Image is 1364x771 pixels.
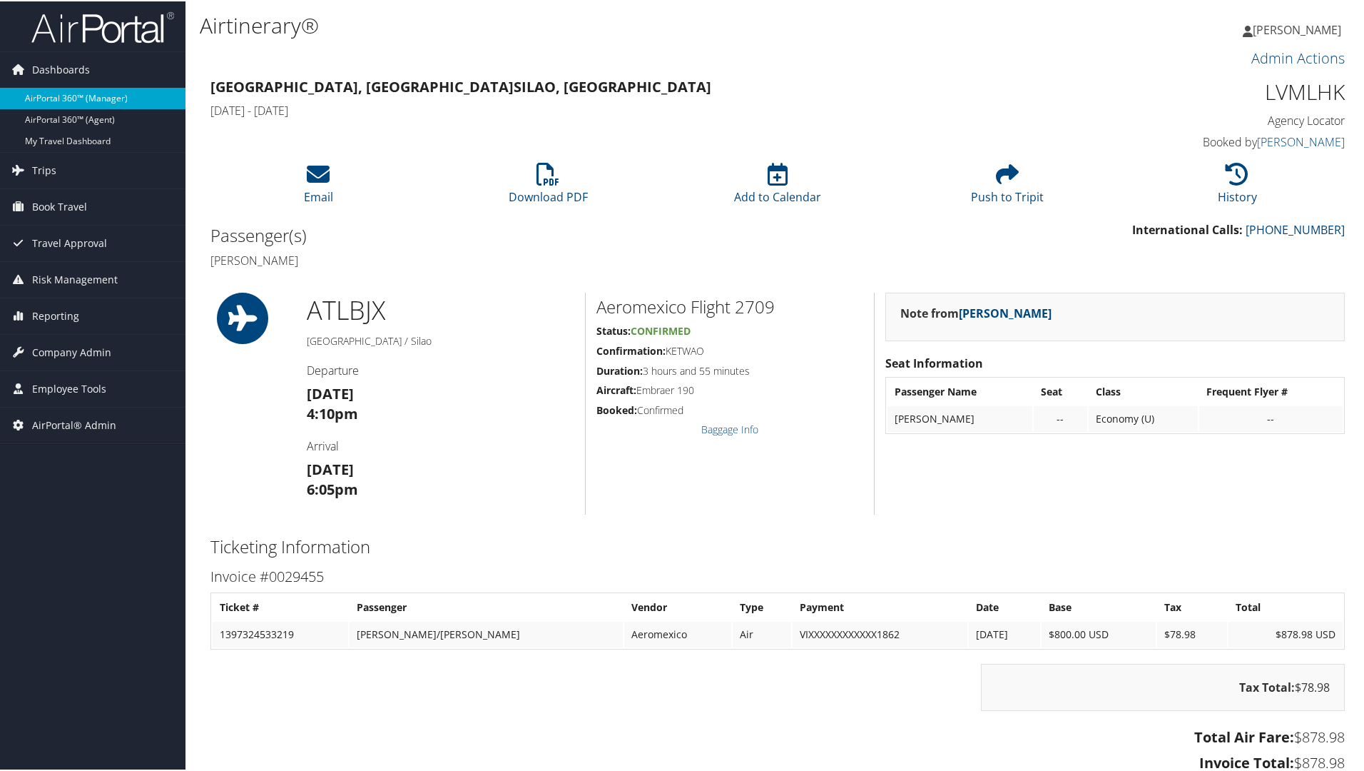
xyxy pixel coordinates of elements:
[596,363,863,377] h5: 3 hours and 55 minutes
[307,383,354,402] strong: [DATE]
[307,458,354,478] strong: [DATE]
[1157,593,1227,619] th: Tax
[307,291,574,327] h1: ATL BJX
[1246,221,1345,236] a: [PHONE_NUMBER]
[793,593,968,619] th: Payment
[981,662,1345,710] div: $78.98
[213,593,348,619] th: Ticket #
[624,620,732,646] td: Aeromexico
[1228,593,1343,619] th: Total
[32,51,90,86] span: Dashboards
[887,405,1032,430] td: [PERSON_NAME]
[32,151,56,187] span: Trips
[32,297,79,333] span: Reporting
[32,333,111,369] span: Company Admin
[1243,7,1355,50] a: [PERSON_NAME]
[900,304,1052,320] strong: Note from
[210,565,1345,585] h3: Invoice #0029455
[596,323,631,336] strong: Status:
[304,169,333,203] a: Email
[701,421,758,435] a: Baggage Info
[1034,378,1087,403] th: Seat
[1157,620,1227,646] td: $78.98
[210,726,1345,746] h3: $878.98
[969,593,1040,619] th: Date
[1077,111,1345,127] h4: Agency Locator
[509,169,588,203] a: Download PDF
[793,620,968,646] td: VIXXXXXXXXXXXX1862
[1239,678,1295,694] strong: Tax Total:
[1194,726,1294,745] strong: Total Air Fare:
[596,343,863,357] h5: KETWAO
[596,382,636,395] strong: Aircraft:
[32,370,106,405] span: Employee Tools
[733,620,790,646] td: Air
[596,402,637,415] strong: Booked:
[596,343,666,356] strong: Confirmation:
[596,363,643,376] strong: Duration:
[1199,752,1294,771] strong: Invoice Total:
[210,533,1345,558] h2: Ticketing Information
[1199,378,1343,403] th: Frequent Flyer #
[1041,411,1080,424] div: --
[631,323,691,336] span: Confirmed
[1251,47,1345,66] a: Admin Actions
[971,169,1044,203] a: Push to Tripit
[596,382,863,396] h5: Embraer 190
[624,593,732,619] th: Vendor
[1042,620,1156,646] td: $800.00 USD
[32,188,87,223] span: Book Travel
[1228,620,1343,646] td: $878.98 USD
[350,593,622,619] th: Passenger
[1077,133,1345,148] h4: Booked by
[1218,169,1257,203] a: History
[1206,411,1335,424] div: --
[1089,378,1198,403] th: Class
[210,76,711,95] strong: [GEOGRAPHIC_DATA], [GEOGRAPHIC_DATA] Silao, [GEOGRAPHIC_DATA]
[210,101,1056,117] h4: [DATE] - [DATE]
[734,169,821,203] a: Add to Calendar
[32,406,116,442] span: AirPortal® Admin
[307,403,358,422] strong: 4:10pm
[959,304,1052,320] a: [PERSON_NAME]
[213,620,348,646] td: 1397324533219
[1042,593,1156,619] th: Base
[1077,76,1345,106] h1: LVMLHK
[596,402,863,416] h5: Confirmed
[1132,221,1243,236] strong: International Calls:
[596,293,863,318] h2: Aeromexico Flight 2709
[210,222,767,246] h2: Passenger(s)
[307,437,574,453] h4: Arrival
[350,620,622,646] td: [PERSON_NAME]/[PERSON_NAME]
[1089,405,1198,430] td: Economy (U)
[32,261,118,296] span: Risk Management
[733,593,790,619] th: Type
[1253,21,1341,36] span: [PERSON_NAME]
[1257,133,1345,148] a: [PERSON_NAME]
[885,354,983,370] strong: Seat Information
[969,620,1040,646] td: [DATE]
[210,251,767,267] h4: [PERSON_NAME]
[200,9,970,39] h1: Airtinerary®
[31,9,174,43] img: airportal-logo.png
[307,333,574,347] h5: [GEOGRAPHIC_DATA] / Silao
[32,224,107,260] span: Travel Approval
[307,361,574,377] h4: Departure
[887,378,1032,403] th: Passenger Name
[307,478,358,498] strong: 6:05pm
